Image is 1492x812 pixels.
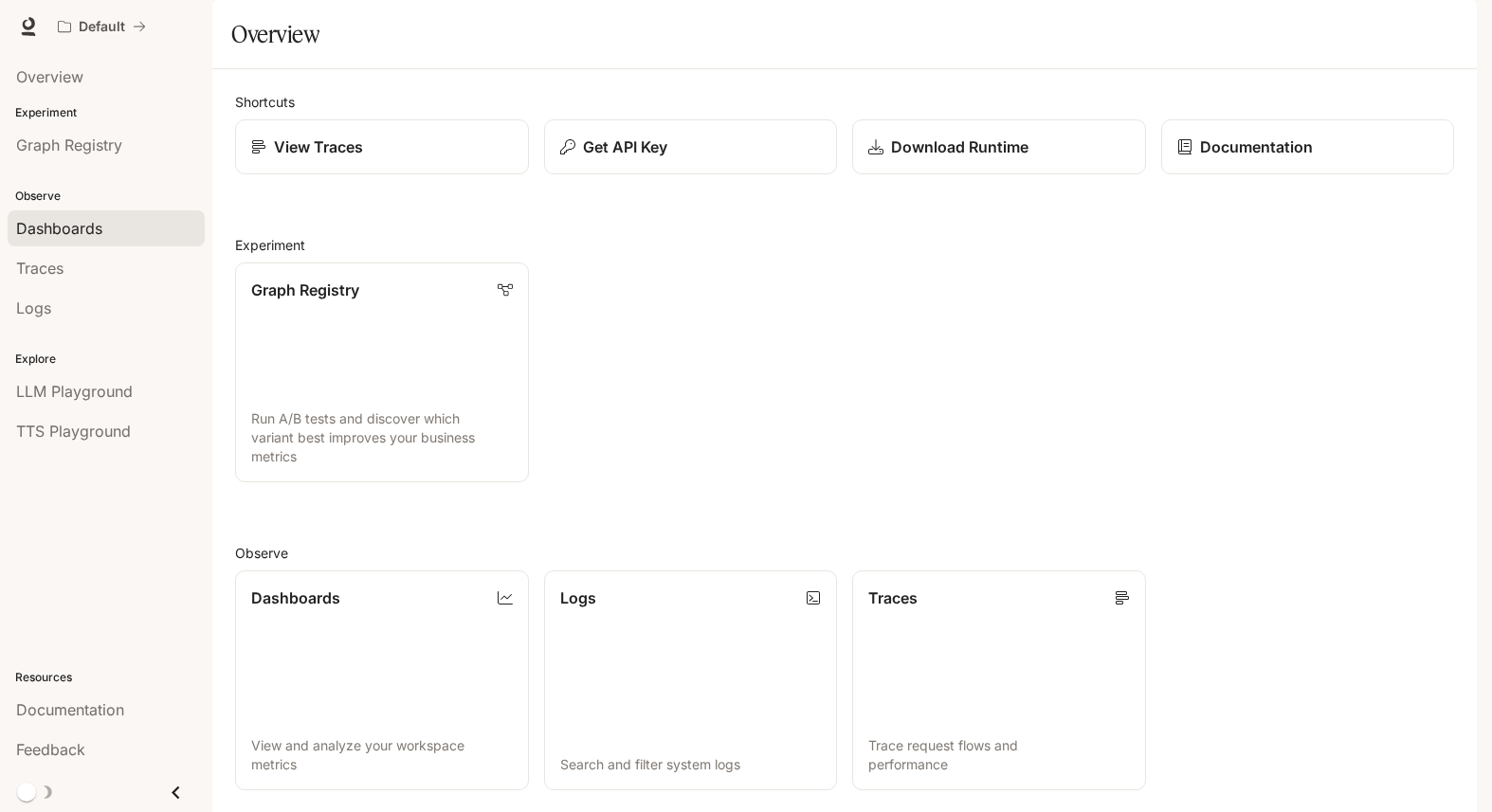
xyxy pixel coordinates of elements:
a: Download Runtime [852,119,1146,174]
a: Graph RegistryRun A/B tests and discover which variant best improves your business metrics [235,262,529,482]
p: Get API Key [583,135,667,158]
h2: Shortcuts [235,92,1454,112]
h2: Observe [235,543,1454,563]
p: Default [79,19,125,35]
a: LogsSearch and filter system logs [544,570,838,790]
p: Search and filter system logs [560,755,822,774]
p: View Traces [274,135,363,158]
p: View and analyze your workspace metrics [251,736,513,774]
a: Documentation [1161,119,1455,174]
h2: Experiment [235,235,1454,255]
h1: Overview [231,15,319,53]
p: Download Runtime [891,135,1028,158]
a: DashboardsView and analyze your workspace metrics [235,570,529,790]
p: Documentation [1200,135,1313,158]
a: TracesTrace request flows and performance [852,570,1146,790]
p: Logs [560,586,596,609]
button: All workspaces [49,8,155,45]
p: Graph Registry [251,279,359,301]
p: Trace request flows and performance [868,736,1130,774]
p: Run A/B tests and discover which variant best improves your business metrics [251,409,513,466]
button: Get API Key [544,119,838,174]
a: View Traces [235,119,529,174]
p: Dashboards [251,586,340,609]
p: Traces [868,586,918,609]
